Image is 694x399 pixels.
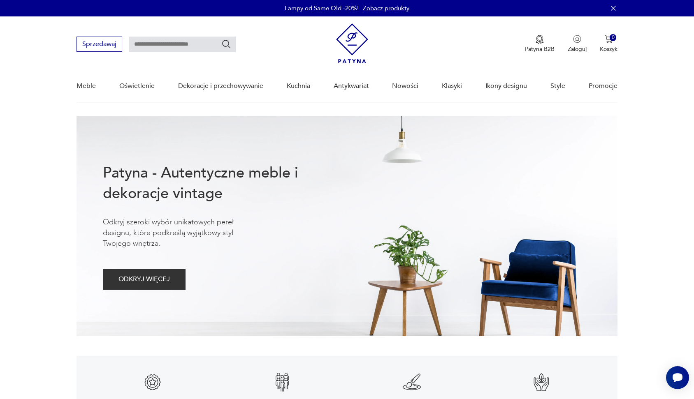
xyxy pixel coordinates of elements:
[103,163,325,204] h1: Patyna - Autentyczne meble i dekoracje vintage
[610,34,617,41] div: 0
[573,35,581,43] img: Ikonka użytkownika
[336,23,368,63] img: Patyna - sklep z meblami i dekoracjami vintage
[285,4,359,12] p: Lampy od Same Old -20%!
[77,37,122,52] button: Sprzedawaj
[485,70,527,102] a: Ikony designu
[525,35,555,53] button: Patyna B2B
[103,269,186,290] button: ODKRYJ WIĘCEJ
[178,70,263,102] a: Dekoracje i przechowywanie
[525,35,555,53] a: Ikona medaluPatyna B2B
[442,70,462,102] a: Klasyki
[103,217,259,249] p: Odkryj szeroki wybór unikatowych pereł designu, które podkreślą wyjątkowy styl Twojego wnętrza.
[605,35,613,43] img: Ikona koszyka
[221,39,231,49] button: Szukaj
[568,35,587,53] button: Zaloguj
[666,366,689,389] iframe: Smartsupp widget button
[600,35,617,53] button: 0Koszyk
[525,45,555,53] p: Patyna B2B
[536,35,544,44] img: Ikona medalu
[532,372,551,392] img: Znak gwarancji jakości
[550,70,565,102] a: Style
[143,372,162,392] img: Znak gwarancji jakości
[287,70,310,102] a: Kuchnia
[119,70,155,102] a: Oświetlenie
[589,70,617,102] a: Promocje
[392,70,418,102] a: Nowości
[334,70,369,102] a: Antykwariat
[568,45,587,53] p: Zaloguj
[77,42,122,48] a: Sprzedawaj
[103,277,186,283] a: ODKRYJ WIĘCEJ
[600,45,617,53] p: Koszyk
[77,70,96,102] a: Meble
[272,372,292,392] img: Znak gwarancji jakości
[363,4,409,12] a: Zobacz produkty
[402,372,422,392] img: Znak gwarancji jakości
